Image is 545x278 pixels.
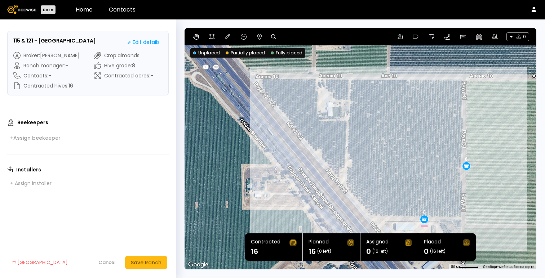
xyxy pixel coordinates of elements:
span: 50 м [451,265,458,269]
span: (16 left) [430,249,446,254]
button: Масштаб карты: 50 м на 52 пкс [449,264,481,269]
button: Save Ranch [125,256,167,269]
div: Assigned [366,239,389,246]
h3: 115 & 121 - [GEOGRAPHIC_DATA] [13,37,96,45]
img: Google [186,260,210,269]
div: Edit details [128,39,160,46]
button: Edit details [125,37,163,48]
a: Сообщить об ошибке на карте [483,265,534,269]
button: Cancel [95,257,119,268]
div: 8 [465,157,468,162]
div: + Assign installer [10,180,52,187]
h1: 0 [366,248,371,255]
div: Hive grade : 8 [94,62,153,69]
div: 8 [423,210,426,215]
div: Contracted [251,239,280,246]
a: Home [76,5,93,14]
div: Beta [41,5,56,14]
div: [GEOGRAPHIC_DATA] [12,259,68,266]
span: + 0 [506,32,529,41]
div: Save Ranch [131,259,161,266]
div: Contracted hives : 16 [13,82,80,89]
h3: Installers [16,167,41,172]
div: Contracted acres : - [94,72,153,79]
div: Cancel [98,259,116,266]
div: Placed [424,239,441,246]
div: Crop : almonds [94,52,153,59]
div: Unplaced [193,50,220,56]
h1: 16 [251,248,258,255]
button: [GEOGRAPHIC_DATA] [9,256,71,269]
a: Открыть эту область в Google Картах (в новом окне) [186,260,210,269]
img: Beewise logo [7,5,36,14]
div: + Assign beekeeper [10,135,61,141]
div: Planned [309,239,329,246]
span: (0 left) [317,249,331,254]
button: + Assign installer [7,178,54,188]
div: Fully placed [271,50,302,56]
h3: Beekeepers [17,120,48,125]
a: Contacts [109,5,136,14]
div: Partially placed [226,50,265,56]
h1: 16 [309,248,316,255]
div: Ranch manager : - [13,62,80,69]
h1: 0 [424,248,429,255]
div: Contacts : - [13,72,80,79]
div: Broker : [PERSON_NAME] [13,52,80,59]
span: (16 left) [372,249,388,254]
button: +Assign beekeeper [7,133,63,143]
